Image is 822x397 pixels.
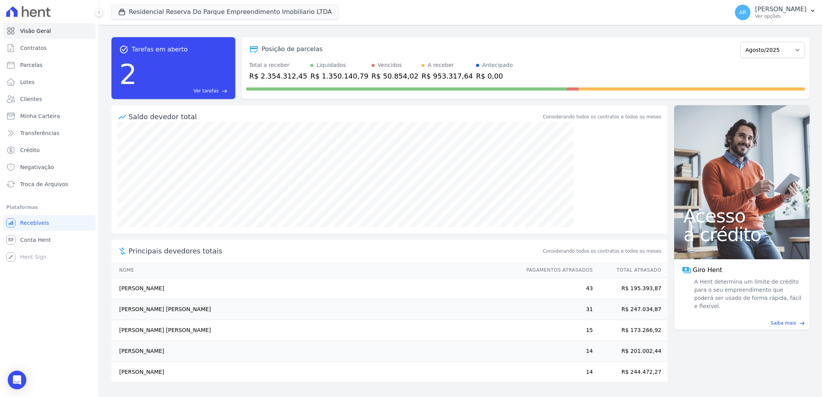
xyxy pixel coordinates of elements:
a: Troca de Arquivos [3,176,96,192]
a: Transferências [3,125,96,141]
div: R$ 2.354.312,45 [249,71,307,81]
p: [PERSON_NAME] [755,5,807,13]
span: Tarefas em aberto [132,45,188,54]
p: Ver opções [755,13,807,19]
span: Parcelas [20,61,43,69]
a: Visão Geral [3,23,96,39]
span: Clientes [20,95,42,103]
td: 15 [519,320,593,341]
span: Lotes [20,78,35,86]
div: 2 [119,54,137,94]
td: R$ 244.472,27 [593,362,668,383]
span: task_alt [119,45,128,54]
span: Crédito [20,146,40,154]
a: Contratos [3,40,96,56]
span: east [222,88,228,94]
button: Residencial Reserva Do Parque Empreendimento Imobiliario LTDA [111,5,339,19]
div: R$ 1.350.140,79 [310,71,368,81]
div: Considerando todos os contratos e todos os meses [543,113,661,120]
a: Clientes [3,91,96,107]
span: Recebíveis [20,219,49,227]
a: Saiba mais east [679,320,805,327]
a: Minha Carteira [3,108,96,124]
th: Nome [111,262,519,278]
div: Vencidos [378,61,402,69]
span: Minha Carteira [20,112,60,120]
span: a crédito [683,225,800,244]
span: east [799,320,805,326]
a: Lotes [3,74,96,90]
td: R$ 173.266,92 [593,320,668,341]
th: Total Atrasado [593,262,668,278]
span: Transferências [20,129,59,137]
span: Giro Hent [693,265,722,275]
a: Conta Hent [3,232,96,248]
td: R$ 247.034,87 [593,299,668,320]
a: Crédito [3,142,96,158]
a: Ver tarefas east [140,87,228,94]
td: [PERSON_NAME] [111,278,519,299]
span: A Hent determina um limite de crédito para o seu empreendimento que poderá ser usado de forma ráp... [693,278,802,310]
a: Recebíveis [3,215,96,231]
div: R$ 50.854,02 [372,71,418,81]
a: Negativação [3,159,96,175]
span: Principais devedores totais [128,246,541,256]
td: [PERSON_NAME] [PERSON_NAME] [111,320,519,341]
td: R$ 201.002,44 [593,341,668,362]
span: Considerando todos os contratos e todos os meses [543,248,661,255]
span: Acesso [683,207,800,225]
span: Ver tarefas [194,87,219,94]
span: Visão Geral [20,27,51,35]
div: R$ 0,00 [476,71,513,81]
a: Parcelas [3,57,96,73]
div: A receber [428,61,454,69]
div: Total a receber [249,61,307,69]
div: Liquidados [317,61,346,69]
td: R$ 195.393,87 [593,278,668,299]
span: Negativação [20,163,54,171]
td: [PERSON_NAME] [111,362,519,383]
div: R$ 953.317,64 [421,71,473,81]
td: 14 [519,341,593,362]
td: [PERSON_NAME] [PERSON_NAME] [111,299,519,320]
button: AR [PERSON_NAME] Ver opções [729,2,822,23]
span: Conta Hent [20,236,51,244]
span: Saiba mais [771,320,796,327]
div: Open Intercom Messenger [8,371,26,389]
div: Saldo devedor total [128,111,541,122]
div: Antecipado [482,61,513,69]
td: 31 [519,299,593,320]
td: [PERSON_NAME] [111,341,519,362]
th: Pagamentos Atrasados [519,262,593,278]
span: AR [739,10,746,15]
div: Plataformas [6,203,92,212]
div: Posição de parcelas [262,44,323,54]
span: Troca de Arquivos [20,180,68,188]
td: 14 [519,362,593,383]
span: Contratos [20,44,46,52]
td: 43 [519,278,593,299]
